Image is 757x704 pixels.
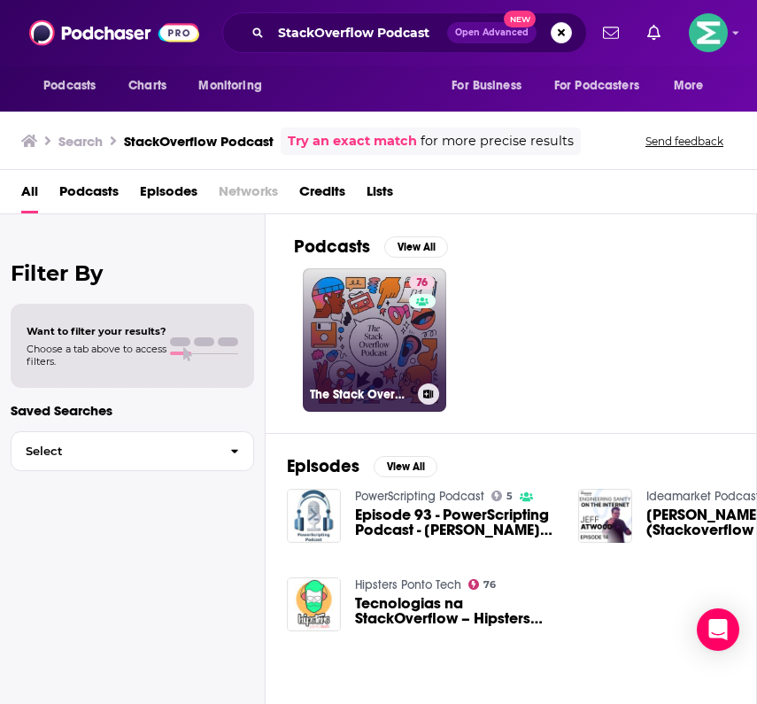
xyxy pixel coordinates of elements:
[554,73,639,98] span: For Podcasters
[299,177,345,213] a: Credits
[310,387,411,402] h3: The Stack Overflow Podcast
[287,455,359,477] h2: Episodes
[355,507,557,538] a: Episode 93 - PowerScripting Podcast - Jeff Atwood from ServerFault and StackOverflow
[416,275,428,292] span: 76
[447,22,537,43] button: Open AdvancedNew
[128,73,166,98] span: Charts
[374,456,437,477] button: View All
[186,69,284,103] button: open menu
[294,236,370,258] h2: Podcasts
[483,581,496,589] span: 76
[491,491,514,501] a: 5
[288,131,417,151] a: Try an exact match
[661,69,726,103] button: open menu
[294,236,448,258] a: PodcastsView All
[640,18,668,48] a: Show notifications dropdown
[596,18,626,48] a: Show notifications dropdown
[11,402,254,419] p: Saved Searches
[455,28,529,37] span: Open Advanced
[287,577,341,631] img: Tecnologias na StackOverflow – Hipsters #46
[506,492,513,500] span: 5
[271,19,447,47] input: Search podcasts, credits, & more...
[697,608,739,651] div: Open Intercom Messenger
[355,507,557,538] span: Episode 93 - PowerScripting Podcast - [PERSON_NAME] from ServerFault and StackOverflow
[11,260,254,286] h2: Filter By
[674,73,704,98] span: More
[12,445,216,457] span: Select
[578,489,632,543] img: Jeff Atwood (Stackoverflow co-founder) — Engineering Sanity on the Internet | Ideamarket Podcast 14
[140,177,197,213] a: Episodes
[219,177,278,213] span: Networks
[29,16,199,50] img: Podchaser - Follow, Share and Rate Podcasts
[355,577,461,592] a: Hipsters Ponto Tech
[117,69,177,103] a: Charts
[689,13,728,52] button: Show profile menu
[409,275,435,290] a: 76
[504,11,536,27] span: New
[58,133,103,150] h3: Search
[287,455,437,477] a: EpisodesView All
[689,13,728,52] span: Logged in as LKassela
[303,268,446,412] a: 76The Stack Overflow Podcast
[355,596,557,626] a: Tecnologias na StackOverflow – Hipsters #46
[27,325,166,337] span: Want to filter your results?
[198,73,261,98] span: Monitoring
[222,12,587,53] div: Search podcasts, credits, & more...
[43,73,96,98] span: Podcasts
[468,579,497,590] a: 76
[27,343,166,367] span: Choose a tab above to access filters.
[124,133,274,150] h3: StackOverflow Podcast
[59,177,119,213] a: Podcasts
[355,489,484,504] a: PowerScripting Podcast
[640,134,729,149] button: Send feedback
[543,69,665,103] button: open menu
[11,431,254,471] button: Select
[421,131,574,151] span: for more precise results
[367,177,393,213] a: Lists
[287,489,341,543] img: Episode 93 - PowerScripting Podcast - Jeff Atwood from ServerFault and StackOverflow
[439,69,544,103] button: open menu
[31,69,119,103] button: open menu
[384,236,448,258] button: View All
[21,177,38,213] a: All
[452,73,521,98] span: For Business
[689,13,728,52] img: User Profile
